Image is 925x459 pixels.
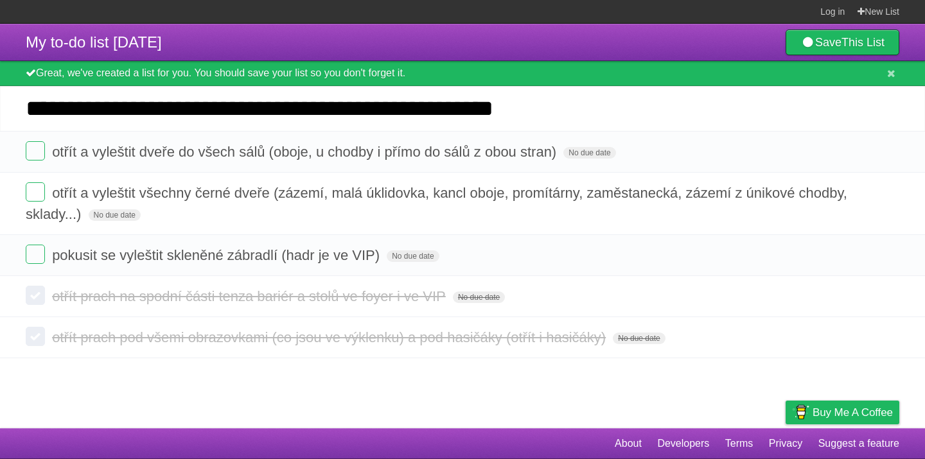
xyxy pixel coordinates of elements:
b: This List [841,36,885,49]
span: otřít a vyleštit všechny černé dveře (zázemí, malá úklidovka, kancl oboje, promítárny, zaměstanec... [26,185,847,222]
label: Done [26,286,45,305]
span: otřít prach na spodní části tenza bariér a stolů ve foyer i ve VIP [52,288,449,304]
span: My to-do list [DATE] [26,33,162,51]
span: otřít prach pod všemi obrazovkami (co jsou ve výklenku) a pod hasičáky (otřít i hasičáky) [52,329,609,345]
span: No due date [613,333,665,344]
a: Suggest a feature [818,431,899,456]
span: Buy me a coffee [813,401,893,424]
a: SaveThis List [786,30,899,55]
label: Done [26,245,45,264]
span: No due date [89,209,141,221]
label: Done [26,327,45,346]
span: No due date [387,250,439,262]
a: About [615,431,642,456]
label: Done [26,141,45,160]
span: No due date [453,291,505,303]
span: No due date [563,147,615,159]
a: Buy me a coffee [786,401,899,424]
a: Privacy [769,431,802,456]
a: Terms [725,431,753,456]
span: otřít a vyleštit dveře do všech sálů (oboje, u chodby i přímo do sálů z obou stran) [52,144,559,160]
a: Developers [657,431,709,456]
label: Done [26,182,45,202]
span: pokusit se vyleštit skleněné zábradlí (hadr je ve VIP) [52,247,383,263]
img: Buy me a coffee [792,401,809,423]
